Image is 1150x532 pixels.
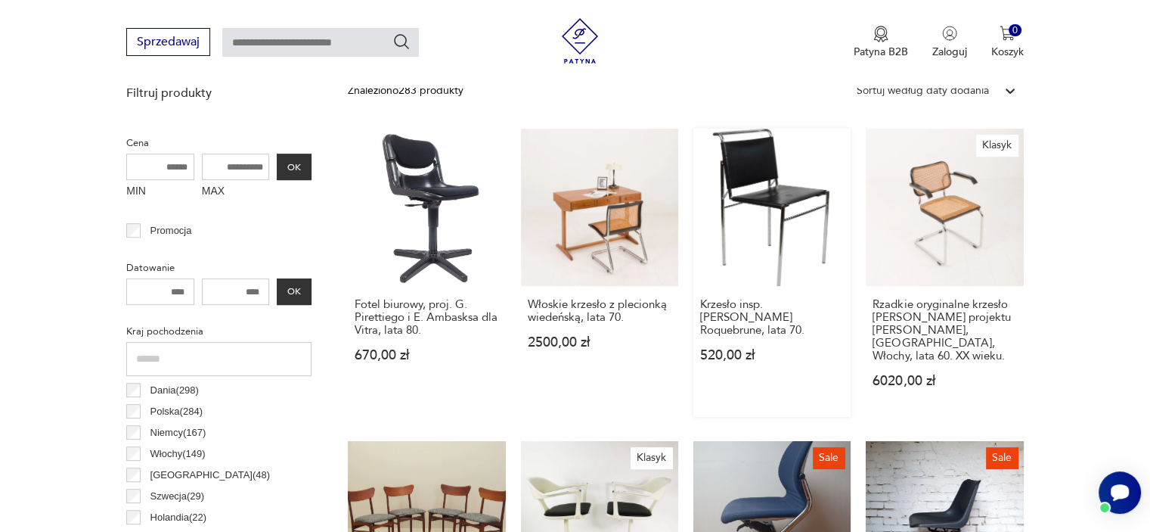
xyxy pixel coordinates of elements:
p: Koszyk [991,45,1024,59]
a: Sprzedawaj [126,38,210,48]
p: Patyna B2B [854,45,908,59]
p: 670,00 zł [355,349,498,362]
p: Włochy ( 149 ) [150,446,206,462]
button: 0Koszyk [991,26,1024,59]
label: MAX [202,180,270,204]
p: [GEOGRAPHIC_DATA] ( 48 ) [150,467,270,484]
a: Fotel biurowy, proj. G. Pirettiego i E. Ambasksa dla Vitra, lata 80.Fotel biurowy, proj. G. Piret... [348,129,505,417]
div: Sortuj według daty dodania [857,82,989,99]
label: MIN [126,180,194,204]
button: Sprzedawaj [126,28,210,56]
p: Filtruj produkty [126,85,312,101]
button: Szukaj [392,33,411,51]
p: Szwecja ( 29 ) [150,488,205,505]
p: Dania ( 298 ) [150,382,199,399]
button: OK [277,278,312,305]
p: Promocja [150,222,192,239]
h3: Fotel biurowy, proj. G. Pirettiego i E. Ambasksa dla Vitra, lata 80. [355,298,498,337]
div: 0 [1009,24,1021,37]
div: Znaleziono 283 produkty [348,82,463,99]
h3: Rzadkie oryginalne krzesło [PERSON_NAME] projektu [PERSON_NAME], [GEOGRAPHIC_DATA], Włochy, lata ... [873,298,1016,362]
a: Krzesło insp. E. Gray Roquebrune, lata 70.Krzesło insp. [PERSON_NAME] Roquebrune, lata 70.520,00 zł [693,129,851,417]
img: Ikona medalu [873,26,888,42]
p: Holandia ( 22 ) [150,509,206,526]
a: KlasykRzadkie oryginalne krzesło Gavina Cesca projektu Marcela Breuera, Bolonia, Włochy, lata 60.... [866,129,1023,417]
p: Cena [126,135,312,151]
p: Kraj pochodzenia [126,323,312,340]
p: Zaloguj [932,45,967,59]
img: Ikona koszyka [1000,26,1015,41]
p: Datowanie [126,260,312,276]
button: Zaloguj [932,26,967,59]
iframe: Smartsupp widget button [1099,471,1141,514]
p: Niemcy ( 167 ) [150,425,206,441]
button: OK [277,154,312,180]
p: 520,00 zł [700,349,844,362]
p: 6020,00 zł [873,375,1016,387]
p: 2500,00 zł [528,336,671,349]
a: Włoskie krzesło z plecionką wiedeńską, lata 70.Włoskie krzesło z plecionką wiedeńską, lata 70.250... [521,129,678,417]
h3: Krzesło insp. [PERSON_NAME] Roquebrune, lata 70. [700,298,844,337]
img: Ikonka użytkownika [942,26,957,41]
img: Patyna - sklep z meblami i dekoracjami vintage [557,18,603,64]
p: Polska ( 284 ) [150,403,203,420]
a: Ikona medaluPatyna B2B [854,26,908,59]
h3: Włoskie krzesło z plecionką wiedeńską, lata 70. [528,298,671,324]
button: Patyna B2B [854,26,908,59]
